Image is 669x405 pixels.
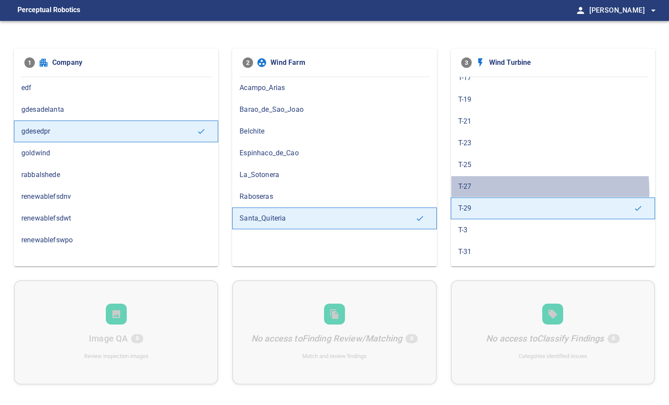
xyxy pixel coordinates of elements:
[240,126,429,137] span: Belchite
[458,160,648,170] span: T-25
[21,83,211,93] span: edf
[451,197,655,219] div: T-29
[232,120,436,142] div: Belchite
[451,132,655,154] div: T-23
[14,208,218,229] div: renewablefsdwt
[14,142,218,164] div: goldwind
[451,89,655,110] div: T-19
[240,83,429,93] span: Acampo_Arias
[14,99,218,120] div: gdesadelanta
[232,164,436,186] div: La_Sotonera
[243,57,253,68] span: 2
[458,203,634,214] span: T-29
[451,241,655,263] div: T-31
[240,148,429,158] span: Espinhaco_de_Cao
[21,126,197,137] span: gdesedpr
[489,57,645,68] span: Wind Turbine
[451,110,655,132] div: T-21
[575,5,586,16] span: person
[14,229,218,251] div: renewablefswpo
[21,104,211,115] span: gdesadelanta
[451,176,655,197] div: T-27
[458,181,648,192] span: T-27
[232,99,436,120] div: Barao_de_Sao_Joao
[451,219,655,241] div: T-3
[586,2,659,19] button: [PERSON_NAME]
[17,3,80,17] figcaption: Perceptual Robotics
[458,116,648,127] span: T-21
[451,154,655,176] div: T-25
[14,120,218,142] div: gdesedpr
[21,170,211,180] span: rabbalshede
[232,142,436,164] div: Espinhaco_de_Cao
[270,57,426,68] span: Wind Farm
[232,186,436,208] div: Raboseras
[458,138,648,148] span: T-23
[458,73,648,83] span: T-17
[458,225,648,235] span: T-3
[461,57,472,68] span: 3
[24,57,35,68] span: 1
[458,247,648,257] span: T-31
[21,235,211,245] span: renewablefswpo
[451,263,655,285] div: T-33
[14,164,218,186] div: rabbalshede
[240,104,429,115] span: Barao_de_Sao_Joao
[648,5,659,16] span: arrow_drop_down
[240,191,429,202] span: Raboseras
[451,67,655,89] div: T-17
[21,148,211,158] span: goldwind
[458,94,648,105] span: T-19
[240,170,429,180] span: La_Sotonera
[21,213,211,224] span: renewablefsdwt
[21,191,211,202] span: renewablefsdnv
[240,213,415,224] span: Santa_Quiteria
[232,77,436,99] div: Acampo_Arias
[52,57,208,68] span: Company
[589,4,659,17] span: [PERSON_NAME]
[14,77,218,99] div: edf
[232,208,436,229] div: Santa_Quiteria
[14,186,218,208] div: renewablefsdnv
